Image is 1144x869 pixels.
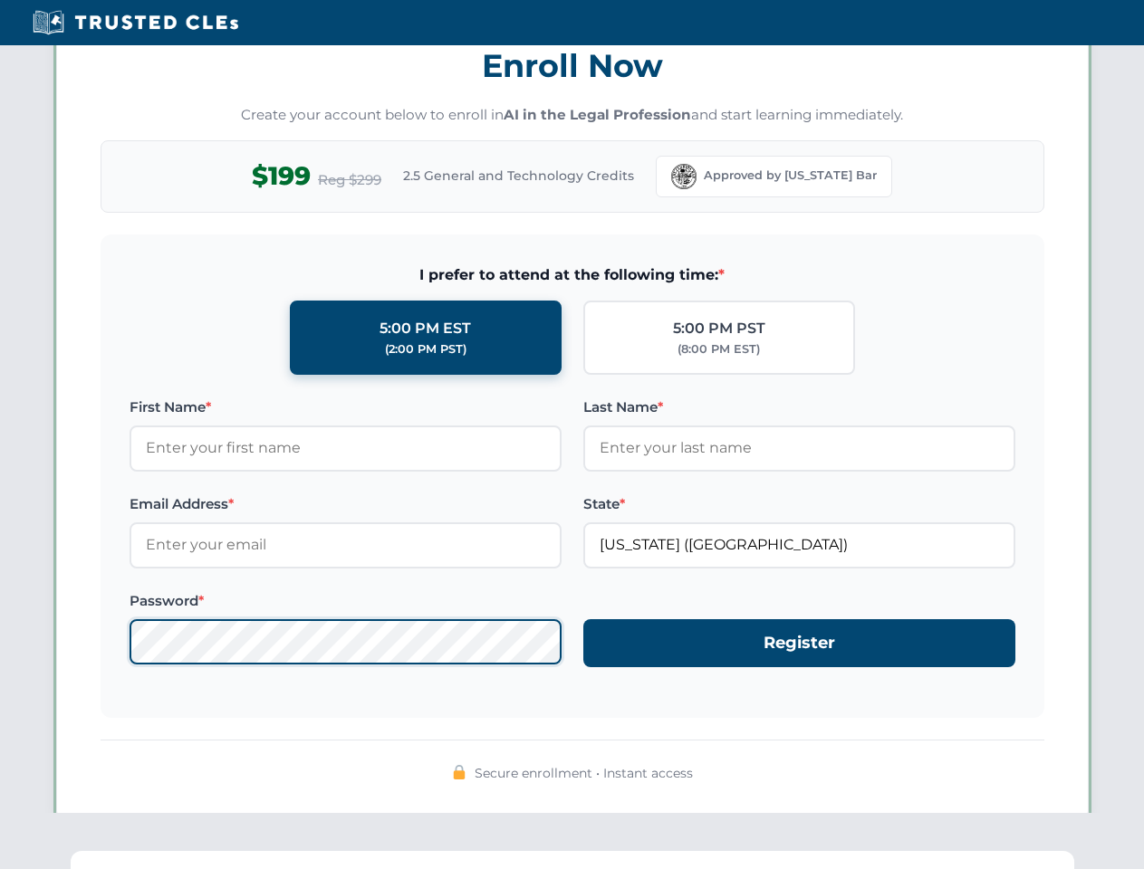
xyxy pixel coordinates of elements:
[101,105,1044,126] p: Create your account below to enroll in and start learning immediately.
[130,263,1015,287] span: I prefer to attend at the following time:
[130,590,562,612] label: Password
[27,9,244,36] img: Trusted CLEs
[130,522,562,568] input: Enter your email
[475,763,693,783] span: Secure enrollment • Instant access
[671,164,697,189] img: Florida Bar
[130,493,562,515] label: Email Address
[583,619,1015,667] button: Register
[583,425,1015,471] input: Enter your last name
[318,169,381,191] span: Reg $299
[673,317,765,340] div: 5:00 PM PST
[583,522,1015,568] input: Florida (FL)
[583,493,1015,515] label: State
[403,166,634,186] span: 2.5 General and Technology Credits
[252,156,311,196] span: $199
[101,37,1044,94] h3: Enroll Now
[704,167,877,185] span: Approved by [US_STATE] Bar
[130,425,562,471] input: Enter your first name
[583,396,1015,418] label: Last Name
[130,396,562,418] label: First Name
[504,106,691,123] strong: AI in the Legal Profession
[678,340,760,358] div: (8:00 PM EST)
[380,317,471,340] div: 5:00 PM EST
[385,340,466,358] div: (2:00 PM PST)
[452,765,466,779] img: 🔒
